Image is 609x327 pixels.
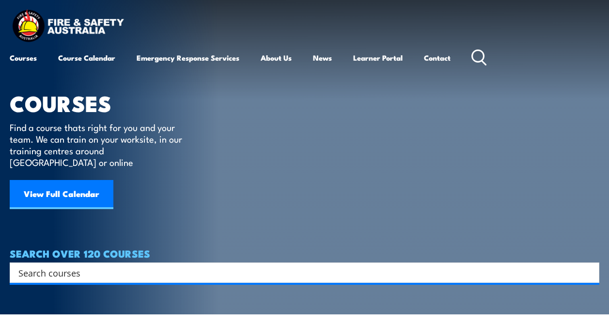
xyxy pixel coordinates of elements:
h4: SEARCH OVER 120 COURSES [10,248,599,259]
h1: COURSES [10,93,196,112]
a: About Us [261,46,292,69]
a: Courses [10,46,37,69]
button: Search magnifier button [582,266,596,279]
a: Emergency Response Services [137,46,239,69]
input: Search input [18,265,578,280]
a: Learner Portal [353,46,403,69]
a: View Full Calendar [10,180,113,209]
form: Search form [20,266,580,279]
p: Find a course thats right for you and your team. We can train on your worksite, in our training c... [10,121,187,168]
a: Contact [424,46,451,69]
a: News [313,46,332,69]
a: Course Calendar [58,46,115,69]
